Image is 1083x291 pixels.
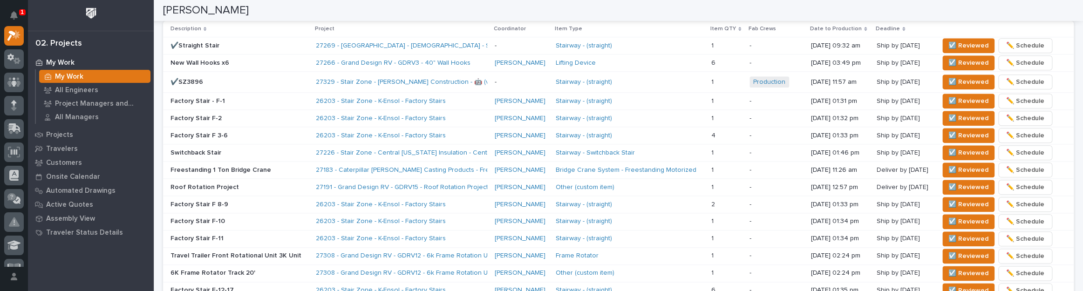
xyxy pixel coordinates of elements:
a: Stairway - (straight) [556,42,612,50]
p: [DATE] 11:57 am [811,78,869,86]
p: Description [170,24,201,34]
p: Factory Stair F 3-6 [170,132,308,140]
a: Automated Drawings [28,183,154,197]
a: 26203 - Stair Zone - K-Ensol - Factory Stairs [316,217,446,225]
p: New Wall Hooks x6 [170,59,308,67]
span: ☑️ Reviewed [948,113,988,124]
p: [DATE] 02:24 pm [811,269,869,277]
p: Ship by [DATE] [877,267,922,277]
button: ✏️ Schedule [998,249,1052,264]
button: ☑️ Reviewed [942,55,994,70]
button: ☑️ Reviewed [942,214,994,229]
p: Deliver by [DATE] [877,164,930,174]
a: [PERSON_NAME] [495,115,545,122]
p: [DATE] 09:32 am [811,42,869,50]
p: - [749,269,804,277]
button: ✏️ Schedule [998,111,1052,126]
p: - [749,97,804,105]
p: 1 [711,233,715,243]
span: ☑️ Reviewed [948,182,988,193]
p: - [495,78,548,86]
a: Lifting Device [556,59,596,67]
button: ✏️ Schedule [998,55,1052,70]
button: ✏️ Schedule [998,38,1052,53]
a: Other (custom item) [556,269,614,277]
a: 27269 - [GEOGRAPHIC_DATA] - [DEMOGRAPHIC_DATA] - Straight Stair [316,42,524,50]
button: ☑️ Reviewed [942,162,994,177]
p: 1 [711,147,715,157]
a: Assembly View [28,211,154,225]
tr: Factory Stair F-226203 - Stair Zone - K-Ensol - Factory Stairs [PERSON_NAME] Stairway - (straight... [163,109,1074,127]
button: ✏️ Schedule [998,231,1052,246]
p: [DATE] 01:46 pm [811,149,869,157]
a: Production [753,78,785,86]
a: Stairway - (straight) [556,97,612,105]
p: Roof Rotation Project [170,183,308,191]
button: ☑️ Reviewed [942,38,994,53]
span: ✏️ Schedule [1006,113,1044,124]
p: 6 [711,57,717,67]
p: Coordinator [494,24,526,34]
p: [DATE] 01:34 pm [811,217,869,225]
button: ✏️ Schedule [998,74,1052,89]
p: Project Managers and Engineers [55,100,147,108]
span: ✏️ Schedule [1006,268,1044,279]
button: ☑️ Reviewed [942,94,994,108]
a: [PERSON_NAME] [495,252,545,260]
p: Ship by [DATE] [877,40,922,50]
a: All Managers [36,110,154,123]
p: - [495,42,548,50]
p: 1 [20,9,24,15]
a: 27183 - Caterpillar [PERSON_NAME] Casting Products - Freestanding 1 Ton UltraLite [316,166,562,174]
a: [PERSON_NAME] [495,201,545,209]
p: Ship by [DATE] [877,57,922,67]
p: 2 [711,199,717,209]
span: ☑️ Reviewed [948,95,988,107]
p: 1 [711,182,715,191]
a: Stairway - (straight) [556,115,612,122]
p: 1 [711,216,715,225]
tr: Switchback Stair27226 - Stair Zone - Central [US_STATE] Insulation - Central [US_STATE] Insulatio... [163,144,1074,161]
p: Deliver by [DATE] [877,182,930,191]
p: Ship by [DATE] [877,113,922,122]
button: Notifications [4,6,24,25]
button: ✏️ Schedule [998,266,1052,281]
span: ☑️ Reviewed [948,40,988,51]
a: All Engineers [36,83,154,96]
button: ☑️ Reviewed [942,249,994,264]
p: Travel Trailer Front Rotational Unit 3K Unit [170,252,308,260]
a: 26203 - Stair Zone - K-Ensol - Factory Stairs [316,132,446,140]
p: Freestanding 1 Ton Bridge Crane [170,166,308,174]
p: 1 [711,267,715,277]
button: ☑️ Reviewed [942,197,994,212]
p: 1 [711,40,715,50]
a: 26203 - Stair Zone - K-Ensol - Factory Stairs [316,201,446,209]
tr: Factory Stair F-1126203 - Stair Zone - K-Ensol - Factory Stairs [PERSON_NAME] Stairway - (straigh... [163,230,1074,247]
p: - [749,235,804,243]
span: ✏️ Schedule [1006,250,1044,262]
a: My Work [28,55,154,69]
a: [PERSON_NAME] [495,269,545,277]
p: - [749,166,804,174]
button: ☑️ Reviewed [942,231,994,246]
a: Stairway - (straight) [556,235,612,243]
a: Traveler Status Details [28,225,154,239]
span: ✏️ Schedule [1006,164,1044,176]
a: [PERSON_NAME] [495,166,545,174]
a: 26203 - Stair Zone - K-Ensol - Factory Stairs [316,97,446,105]
span: ☑️ Reviewed [948,250,988,262]
p: My Work [55,73,83,81]
tr: Factory Stair F 8-926203 - Stair Zone - K-Ensol - Factory Stairs [PERSON_NAME] Stairway - (straig... [163,196,1074,213]
p: Ship by [DATE] [877,147,922,157]
a: Active Quotes [28,197,154,211]
span: ✏️ Schedule [1006,76,1044,88]
a: Onsite Calendar [28,169,154,183]
a: 27308 - Grand Design RV - GDRV12 - 6k Frame Rotation Unit [316,252,495,260]
p: Ship by [DATE] [877,76,922,86]
p: Factory Stair F-10 [170,217,308,225]
p: 1 [711,250,715,260]
tr: Factory Stair F 3-626203 - Stair Zone - K-Ensol - Factory Stairs [PERSON_NAME] Stairway - (straig... [163,127,1074,144]
a: Customers [28,156,154,169]
p: Ship by [DATE] [877,130,922,140]
span: ☑️ Reviewed [948,268,988,279]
